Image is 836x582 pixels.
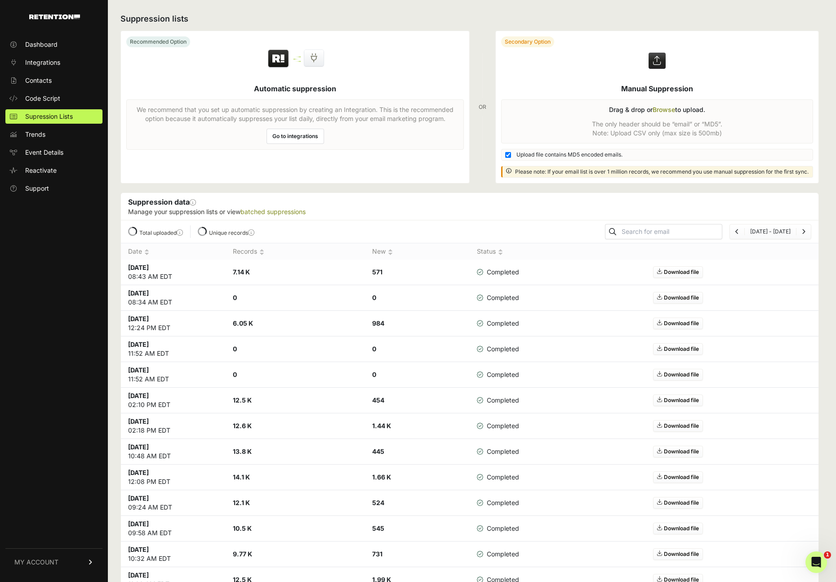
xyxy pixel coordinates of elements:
[653,266,703,278] a: Download file
[505,152,511,158] input: Upload file contains MD5 encoded emails.
[120,13,819,25] h2: Suppression lists
[5,181,102,196] a: Support
[121,516,226,542] td: 09:58 AM EDT
[477,498,519,507] span: Completed
[267,49,290,69] img: Retention
[372,268,382,276] strong: 571
[372,550,382,558] strong: 731
[372,448,384,455] strong: 445
[25,76,52,85] span: Contacts
[479,31,486,184] div: OR
[128,366,149,374] strong: [DATE]
[477,268,519,277] span: Completed
[5,109,102,124] a: Supression Lists
[25,148,63,157] span: Event Details
[233,371,237,378] strong: 0
[477,473,519,482] span: Completed
[139,229,183,236] label: Total uploaded
[372,345,376,353] strong: 0
[25,112,73,121] span: Supression Lists
[477,345,519,354] span: Completed
[372,422,391,430] strong: 1.44 K
[477,319,519,328] span: Completed
[653,343,703,355] a: Download file
[293,56,301,58] img: integration
[372,396,384,404] strong: 454
[498,249,503,255] img: no_sort-eaf950dc5ab64cae54d48a5578032e96f70b2ecb7d747501f34c8f2db400fb66.gif
[372,319,384,327] strong: 984
[372,473,391,481] strong: 1.66 K
[209,229,254,236] label: Unique records
[233,499,250,506] strong: 12.1 K
[5,91,102,106] a: Code Script
[25,94,60,103] span: Code Script
[128,207,811,216] p: Manage your suppression lists or view
[121,336,226,362] td: 11:52 AM EDT
[259,249,264,255] img: no_sort-eaf950dc5ab64cae54d48a5578032e96f70b2ecb7d747501f34c8f2db400fb66.gif
[128,546,149,553] strong: [DATE]
[25,58,60,67] span: Integrations
[233,422,252,430] strong: 12.6 K
[5,548,102,576] a: MY ACCOUNT
[805,551,827,573] iframe: Intercom live chat
[372,499,384,506] strong: 524
[653,497,703,509] a: Download file
[233,268,250,276] strong: 7.14 K
[233,550,252,558] strong: 9.77 K
[653,394,703,406] a: Download file
[233,396,252,404] strong: 12.5 K
[477,524,519,533] span: Completed
[121,362,226,388] td: 11:52 AM EDT
[516,151,623,158] span: Upload file contains MD5 encoded emails.
[121,465,226,490] td: 12:08 PM EDT
[735,228,739,235] a: Previous
[5,37,102,52] a: Dashboard
[128,443,149,451] strong: [DATE]
[233,319,253,327] strong: 6.05 K
[128,417,149,425] strong: [DATE]
[477,370,519,379] span: Completed
[233,473,250,481] strong: 14.1 K
[25,130,45,139] span: Trends
[121,490,226,516] td: 09:24 AM EDT
[121,285,226,311] td: 08:34 AM EDT
[29,14,80,19] img: Retention.com
[121,193,818,220] div: Suppression data
[5,55,102,70] a: Integrations
[233,294,237,301] strong: 0
[729,224,811,239] nav: Page navigation
[653,471,703,483] a: Download file
[121,311,226,336] td: 12:24 PM EDT
[128,520,149,528] strong: [DATE]
[267,129,324,144] a: Go to integrations
[653,420,703,432] a: Download file
[653,318,703,329] a: Download file
[653,446,703,457] a: Download file
[653,369,703,381] a: Download file
[653,548,703,560] a: Download file
[365,243,470,260] th: New
[121,260,226,285] td: 08:43 AM EDT
[240,208,306,215] a: batched suppressions
[254,83,336,94] h5: Automatic suppression
[5,73,102,88] a: Contacts
[744,228,796,235] li: [DATE] - [DATE]
[620,225,722,238] input: Search for email
[121,542,226,567] td: 10:32 AM EDT
[293,58,301,60] img: integration
[233,448,252,455] strong: 13.8 K
[128,469,149,476] strong: [DATE]
[653,292,703,304] a: Download file
[128,315,149,322] strong: [DATE]
[121,413,226,439] td: 02:18 PM EDT
[477,550,519,559] span: Completed
[128,392,149,399] strong: [DATE]
[25,40,58,49] span: Dashboard
[5,145,102,160] a: Event Details
[470,243,539,260] th: Status
[233,524,252,532] strong: 10.5 K
[121,243,226,260] th: Date
[128,264,149,271] strong: [DATE]
[824,551,831,559] span: 1
[5,127,102,142] a: Trends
